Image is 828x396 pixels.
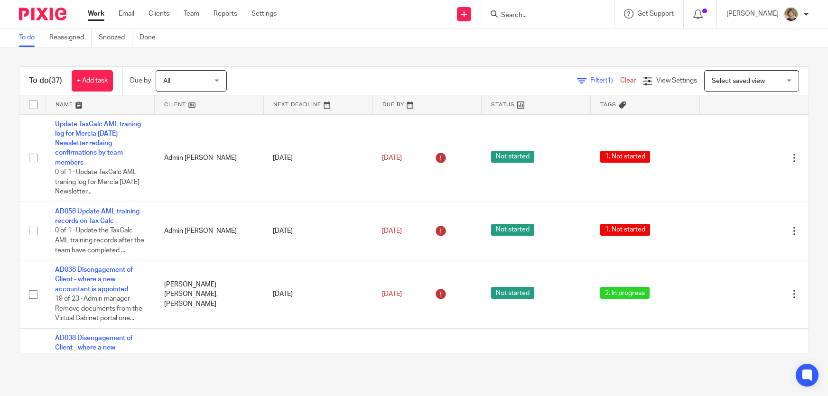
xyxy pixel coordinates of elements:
span: All [163,78,170,84]
span: Select saved view [712,78,765,84]
span: 1. Not started [600,151,650,163]
a: Settings [251,9,277,18]
a: AD058 Update AML training records on Tax Calc [55,208,140,224]
a: Team [184,9,199,18]
a: Email [119,9,134,18]
span: Tags [600,102,616,107]
span: 1. Not started [600,224,650,236]
td: [DATE] [263,202,372,260]
span: Not started [491,287,534,299]
td: [DATE] [263,114,372,202]
a: Work [88,9,104,18]
a: Reassigned [49,28,92,47]
span: (1) [605,77,613,84]
a: AD038 Disengagement of Client - where a new accountant is appointed [55,335,133,361]
span: [DATE] [382,291,402,297]
a: Done [140,28,163,47]
a: Update TaxCalc AML traning log for Mercia [DATE] Newsletter redaing confirmations by team members [55,121,141,166]
a: + Add task [72,70,113,92]
span: View Settings [656,77,697,84]
span: 19 of 23 · Admin manager - Remove documents from the Virtual Cabinet portal one... [55,295,142,322]
span: Filter [590,77,620,84]
td: [DATE] [263,260,372,329]
td: Admin [PERSON_NAME] [155,114,264,202]
span: Get Support [637,10,674,17]
a: Clear [620,77,636,84]
a: Clients [149,9,169,18]
td: [PERSON_NAME] [PERSON_NAME], [PERSON_NAME] [155,260,264,329]
span: 0 of 1 · Update the TaxCalc AML training records after the team have completed ... [55,228,144,254]
span: 0 of 1 · Update TaxCalc AML traning log for Mercia [DATE] Newsletter... [55,169,140,195]
h1: To do [29,76,62,86]
span: Not started [491,151,534,163]
input: Search [500,11,586,20]
span: 2. In progress [600,287,650,299]
a: To do [19,28,42,47]
a: Reports [214,9,237,18]
span: [DATE] [382,228,402,234]
a: Snoozed [99,28,132,47]
td: Admin [PERSON_NAME] [155,202,264,260]
p: [PERSON_NAME] [726,9,779,18]
span: Not started [491,224,534,236]
img: High%20Res%20Andrew%20Price%20Accountants_Poppy%20Jakes%20photography-1142.jpg [783,7,799,22]
span: [DATE] [382,155,402,161]
span: (37) [49,77,62,84]
img: Pixie [19,8,66,20]
a: AD038 Disengagement of Client - where a new accountant is appointed [55,267,133,293]
p: Due by [130,76,151,85]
